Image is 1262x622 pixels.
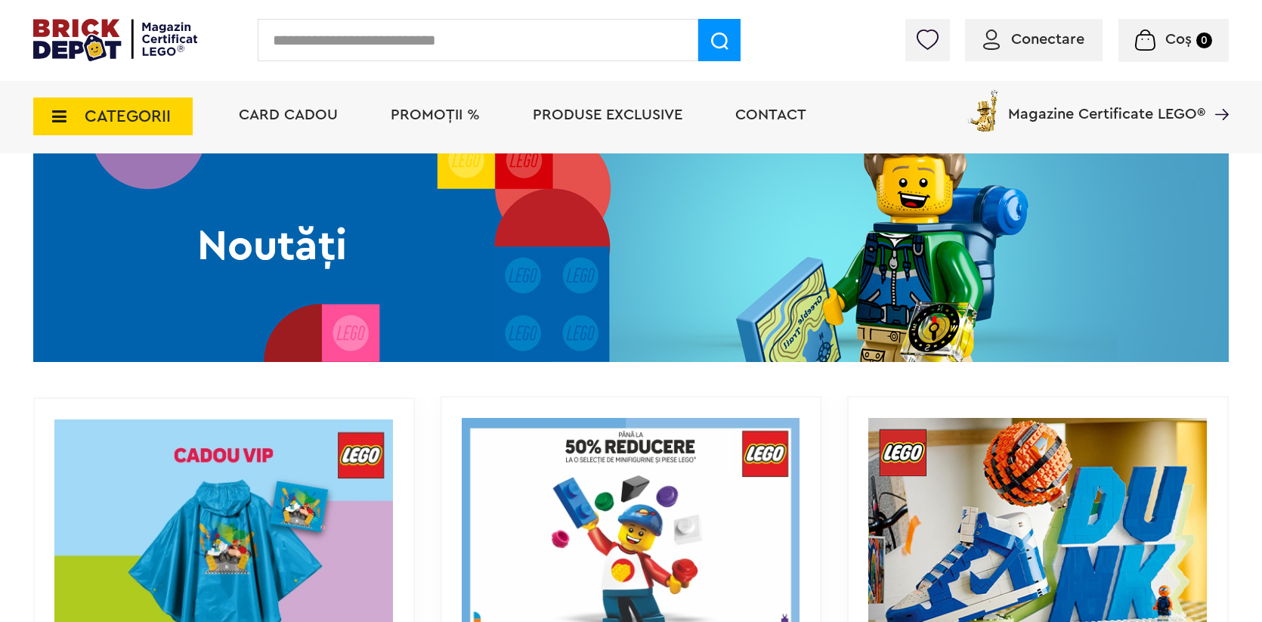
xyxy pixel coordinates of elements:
[1165,32,1192,47] span: Coș
[533,107,682,122] a: Produse exclusive
[33,131,1229,362] a: NoutățiNoutăți
[1205,87,1229,102] a: Magazine Certificate LEGO®
[239,107,338,122] a: Card Cadou
[1008,87,1205,122] span: Magazine Certificate LEGO®
[85,108,171,125] span: CATEGORII
[33,225,512,268] h2: Noutăți
[33,131,1229,362] img: Noutăți
[1011,32,1084,47] span: Conectare
[983,32,1084,47] a: Conectare
[391,107,480,122] a: PROMOȚII %
[1196,32,1212,48] small: 0
[735,107,806,122] a: Contact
